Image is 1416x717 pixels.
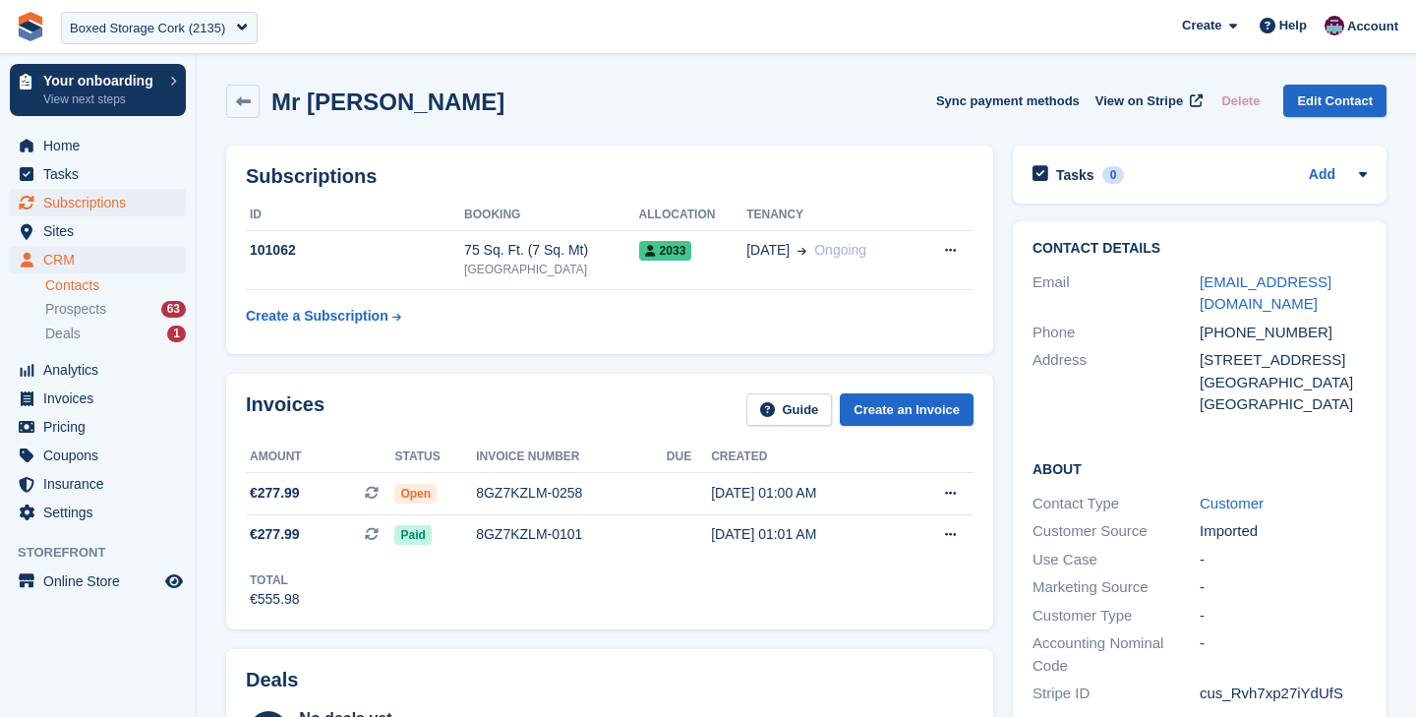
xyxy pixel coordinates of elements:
[250,483,300,504] span: €277.99
[43,470,161,498] span: Insurance
[1032,683,1200,705] div: Stripe ID
[1200,683,1367,705] div: cus_Rvh7xp27iYdUfS
[10,246,186,273] a: menu
[10,385,186,412] a: menu
[43,568,161,595] span: Online Store
[246,240,464,261] div: 101062
[1032,493,1200,515] div: Contact Type
[1279,16,1307,35] span: Help
[10,356,186,384] a: menu
[43,189,161,216] span: Subscriptions
[10,64,186,116] a: Your onboarding View next steps
[1056,166,1094,184] h2: Tasks
[639,200,747,231] th: Allocation
[1032,458,1367,478] h2: About
[711,524,900,545] div: [DATE] 01:01 AM
[464,261,639,278] div: [GEOGRAPHIC_DATA]
[711,483,900,504] div: [DATE] 01:00 AM
[1032,271,1200,316] div: Email
[840,393,973,426] a: Create an Invoice
[464,200,639,231] th: Booking
[246,442,394,473] th: Amount
[43,90,160,108] p: View next steps
[45,300,106,319] span: Prospects
[1032,632,1200,677] div: Accounting Nominal Code
[10,470,186,498] a: menu
[45,325,81,343] span: Deals
[45,276,186,295] a: Contacts
[246,393,324,426] h2: Invoices
[10,499,186,526] a: menu
[43,499,161,526] span: Settings
[711,442,900,473] th: Created
[667,442,711,473] th: Due
[814,242,866,258] span: Ongoing
[10,568,186,595] a: menu
[10,442,186,469] a: menu
[10,413,186,441] a: menu
[1283,85,1386,117] a: Edit Contact
[250,524,300,545] span: €277.99
[1200,605,1367,627] div: -
[70,19,225,38] div: Boxed Storage Cork (2135)
[476,483,667,504] div: 8GZ7KZLM-0258
[394,525,431,545] span: Paid
[18,543,196,563] span: Storefront
[167,326,186,342] div: 1
[43,132,161,159] span: Home
[1347,17,1398,36] span: Account
[250,589,300,610] div: €555.98
[246,306,388,327] div: Create a Subscription
[10,189,186,216] a: menu
[162,569,186,593] a: Preview store
[1032,605,1200,627] div: Customer Type
[43,356,161,384] span: Analytics
[1182,16,1221,35] span: Create
[1032,349,1200,416] div: Address
[1032,549,1200,571] div: Use Case
[1200,632,1367,677] div: -
[10,217,186,245] a: menu
[1088,85,1207,117] a: View on Stripe
[43,74,160,88] p: Your onboarding
[746,393,833,426] a: Guide
[1213,85,1268,117] button: Delete
[1095,91,1183,111] span: View on Stripe
[1200,322,1367,344] div: [PHONE_NUMBER]
[43,160,161,188] span: Tasks
[246,165,973,188] h2: Subscriptions
[43,413,161,441] span: Pricing
[1200,495,1264,511] a: Customer
[43,442,161,469] span: Coupons
[1032,520,1200,543] div: Customer Source
[271,89,504,115] h2: Mr [PERSON_NAME]
[1032,576,1200,599] div: Marketing Source
[746,200,915,231] th: Tenancy
[45,324,186,344] a: Deals 1
[246,669,298,691] h2: Deals
[1200,520,1367,543] div: Imported
[476,524,667,545] div: 8GZ7KZLM-0101
[161,301,186,318] div: 63
[43,217,161,245] span: Sites
[464,240,639,261] div: 75 Sq. Ft. (7 Sq. Mt)
[746,240,790,261] span: [DATE]
[476,442,667,473] th: Invoice number
[1309,164,1335,187] a: Add
[1200,372,1367,394] div: [GEOGRAPHIC_DATA]
[1200,349,1367,372] div: [STREET_ADDRESS]
[936,85,1080,117] button: Sync payment methods
[250,571,300,589] div: Total
[1032,241,1367,257] h2: Contact Details
[1102,166,1125,184] div: 0
[394,442,476,473] th: Status
[246,298,401,334] a: Create a Subscription
[45,299,186,320] a: Prospects 63
[43,385,161,412] span: Invoices
[1325,16,1344,35] img: Brian Young
[43,246,161,273] span: CRM
[394,484,437,504] span: Open
[1200,576,1367,599] div: -
[16,12,45,41] img: stora-icon-8386f47178a22dfd0bd8f6a31ec36ba5ce8667c1dd55bd0f319d3a0aa187defe.svg
[1200,549,1367,571] div: -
